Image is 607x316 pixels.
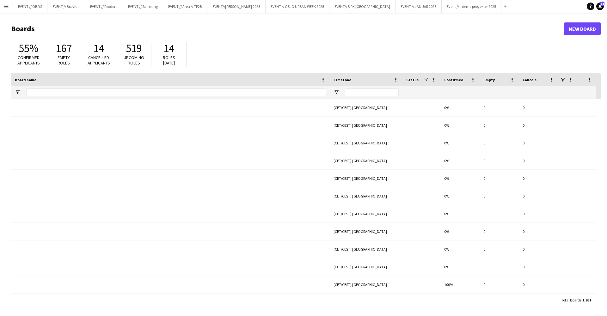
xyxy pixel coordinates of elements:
span: 14 [163,41,174,55]
div: (CET/CEST) [GEOGRAPHIC_DATA] [330,258,402,276]
div: 0% [440,187,480,205]
span: 12 [600,2,604,6]
div: 0% [440,134,480,152]
button: EVENT // Atea // TP2B [163,0,207,13]
div: 0 [480,205,519,222]
div: 0 [480,276,519,293]
span: Upcoming roles [124,55,144,66]
div: 0 [480,223,519,240]
button: EVENT // OBOS [13,0,47,13]
button: EVENT // Foodora [85,0,123,13]
div: 0% [440,223,480,240]
div: 0 [480,170,519,187]
input: Board name Filter Input [26,88,326,96]
div: 0% [440,117,480,134]
div: (CET/CEST) [GEOGRAPHIC_DATA] [330,223,402,240]
div: (CET/CEST) [GEOGRAPHIC_DATA] [330,187,402,205]
div: 0 [519,187,558,205]
div: 0 [480,99,519,116]
span: Board name [15,77,36,82]
div: 0 [519,294,558,311]
div: 0% [440,152,480,169]
div: (CET/CEST) [GEOGRAPHIC_DATA] [330,294,402,311]
a: 12 [596,3,604,10]
span: Empty [483,77,495,82]
button: EVENT// SIRK [GEOGRAPHIC_DATA] [329,0,395,13]
span: Timezone [334,77,351,82]
span: Status [406,77,419,82]
div: (CET/CEST) [GEOGRAPHIC_DATA] [330,117,402,134]
span: Empty roles [58,55,70,66]
button: EVENT // OSLO URBAN WEEK 2025 [266,0,329,13]
div: 0 [519,258,558,276]
div: 0 [519,152,558,169]
span: 55% [19,41,38,55]
div: (CET/CEST) [GEOGRAPHIC_DATA] [330,205,402,222]
h1: Boards [11,24,564,33]
div: 0% [440,170,480,187]
div: (CET/CEST) [GEOGRAPHIC_DATA] [330,152,402,169]
div: 0 [519,170,558,187]
button: EVENT // JANUAR 2026 [395,0,442,13]
button: Open Filter Menu [15,89,21,95]
span: 14 [93,41,104,55]
button: Event // interne prosjekter 2025 [442,0,501,13]
div: 0 [480,134,519,152]
button: Open Filter Menu [334,89,339,95]
button: EVENT // Samsung [123,0,163,13]
div: 0 [480,187,519,205]
div: 100% [440,276,480,293]
div: (CET/CEST) [GEOGRAPHIC_DATA] [330,276,402,293]
div: 0% [440,294,480,311]
div: 0% [440,205,480,222]
span: Cancels [523,77,536,82]
button: EVENT//[PERSON_NAME] 2025 [207,0,266,13]
div: 0% [440,258,480,276]
span: 519 [126,41,142,55]
input: Timezone Filter Input [345,88,399,96]
div: 0 [519,223,558,240]
div: (CET/CEST) [GEOGRAPHIC_DATA] [330,134,402,152]
div: 0 [519,99,558,116]
div: (CET/CEST) [GEOGRAPHIC_DATA] [330,170,402,187]
div: (CET/CEST) [GEOGRAPHIC_DATA] [330,240,402,258]
span: Roles [DATE] [163,55,175,66]
div: 0 [480,294,519,311]
span: Confirmed [444,77,463,82]
div: 0 [519,205,558,222]
div: 0 [480,258,519,276]
span: Cancelled applicants [88,55,110,66]
div: 0 [480,117,519,134]
div: 0 [519,276,558,293]
div: 0 [519,117,558,134]
button: EVENT // Bravida [47,0,85,13]
div: 0 [480,152,519,169]
div: 0% [440,240,480,258]
span: 1,931 [582,298,591,302]
div: 0% [440,99,480,116]
span: Total Boards [561,298,581,302]
div: (CET/CEST) [GEOGRAPHIC_DATA] [330,99,402,116]
div: : [561,294,591,306]
span: 167 [56,41,72,55]
a: New Board [564,22,601,35]
div: 0 [519,240,558,258]
span: Confirmed applicants [17,55,40,66]
div: 0 [519,134,558,152]
div: 0 [480,240,519,258]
